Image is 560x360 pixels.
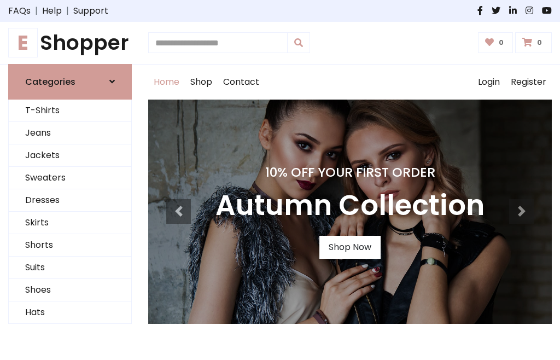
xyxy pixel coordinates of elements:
h1: Shopper [8,31,132,55]
a: Login [472,65,505,100]
a: 0 [515,32,552,53]
a: Categories [8,64,132,100]
a: Support [73,4,108,18]
a: Jeans [9,122,131,144]
a: EShopper [8,31,132,55]
a: Shop [185,65,218,100]
span: 0 [534,38,545,48]
a: T-Shirts [9,100,131,122]
a: Hats [9,301,131,324]
a: Suits [9,257,131,279]
a: Home [148,65,185,100]
h4: 10% Off Your First Order [215,165,485,180]
a: FAQs [8,4,31,18]
a: Register [505,65,552,100]
a: Sweaters [9,167,131,189]
h6: Categories [25,77,75,87]
a: Help [42,4,62,18]
span: | [62,4,73,18]
a: Shoes [9,279,131,301]
span: 0 [496,38,506,48]
a: Shorts [9,234,131,257]
a: Dresses [9,189,131,212]
span: | [31,4,42,18]
a: 0 [478,32,514,53]
a: Contact [218,65,265,100]
a: Jackets [9,144,131,167]
a: Shop Now [319,236,381,259]
a: Skirts [9,212,131,234]
h3: Autumn Collection [215,189,485,223]
span: E [8,28,38,57]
